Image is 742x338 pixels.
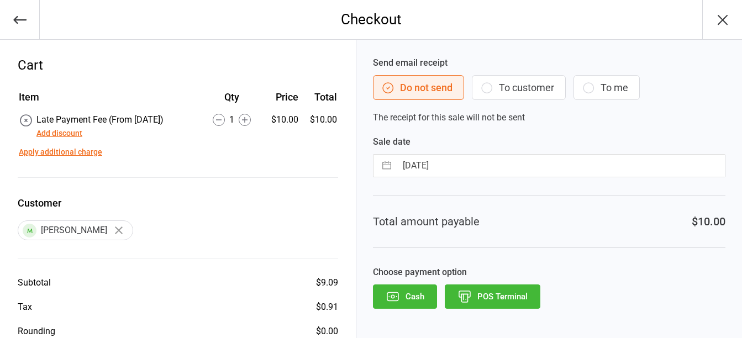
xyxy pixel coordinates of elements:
[18,325,55,338] div: Rounding
[373,75,464,100] button: Do not send
[373,56,725,124] div: The receipt for this sale will not be sent
[472,75,566,100] button: To customer
[303,113,336,140] td: $10.00
[18,196,338,210] label: Customer
[373,213,480,230] div: Total amount payable
[201,113,262,126] div: 1
[373,135,725,149] label: Sale date
[18,55,338,75] div: Cart
[18,276,51,289] div: Subtotal
[303,89,336,112] th: Total
[264,113,299,126] div: $10.00
[373,284,437,309] button: Cash
[373,56,725,70] label: Send email receipt
[19,146,102,158] button: Apply additional charge
[18,300,32,314] div: Tax
[373,266,725,279] label: Choose payment option
[316,325,338,338] div: $0.00
[573,75,640,100] button: To me
[36,114,164,125] span: Late Payment Fee (From [DATE])
[264,89,299,104] div: Price
[201,89,262,112] th: Qty
[692,213,725,230] div: $10.00
[19,89,199,112] th: Item
[18,220,133,240] div: [PERSON_NAME]
[316,276,338,289] div: $9.09
[316,300,338,314] div: $0.91
[36,128,82,139] button: Add discount
[445,284,540,309] button: POS Terminal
